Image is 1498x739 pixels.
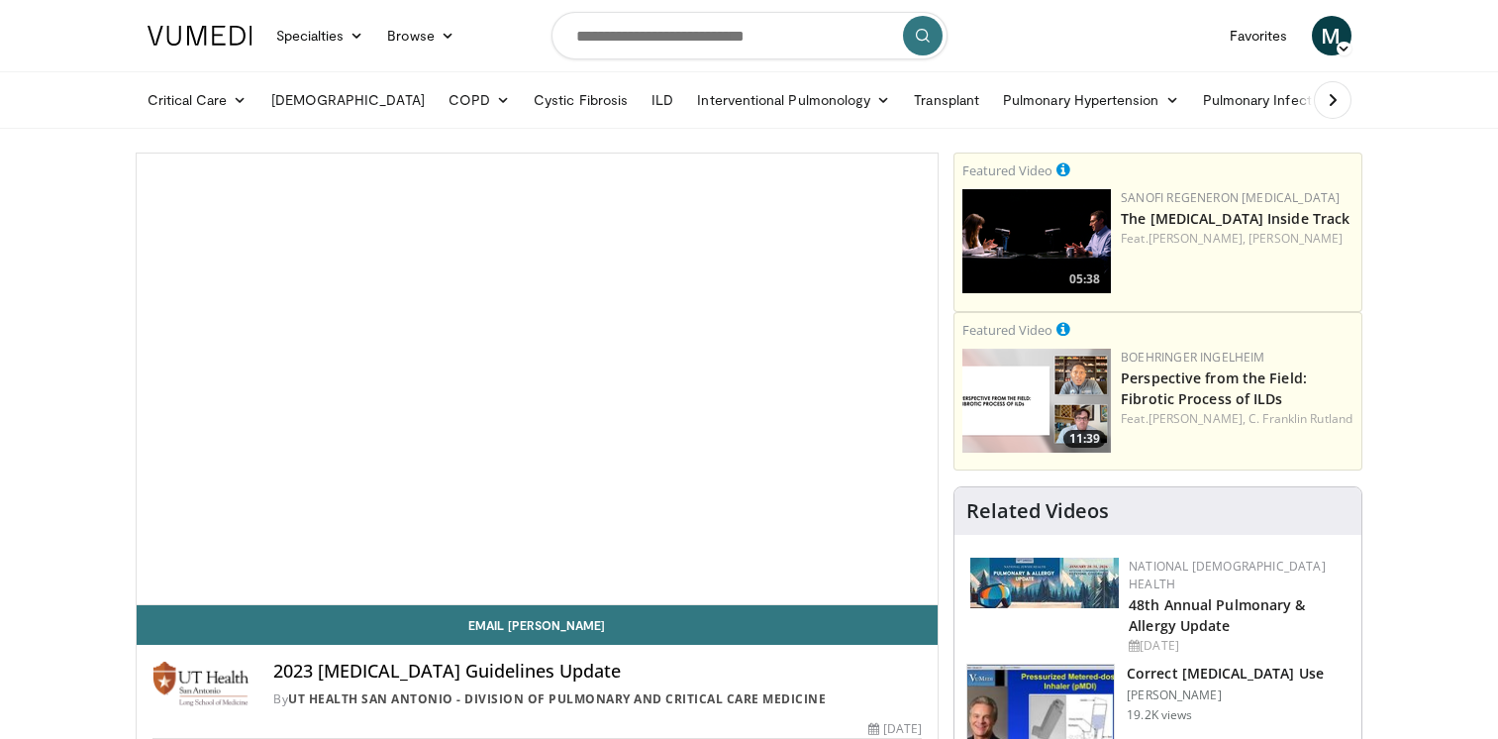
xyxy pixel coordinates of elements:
[437,80,522,120] a: COPD
[1127,664,1324,684] h3: Correct [MEDICAL_DATA] Use
[137,154,939,605] video-js: Video Player
[1127,687,1324,703] p: [PERSON_NAME]
[1218,16,1300,55] a: Favorites
[1248,230,1343,247] a: [PERSON_NAME]
[1121,410,1353,428] div: Feat.
[970,558,1119,608] img: b90f5d12-84c1-472e-b843-5cad6c7ef911.jpg.150x105_q85_autocrop_double_scale_upscale_version-0.2.jpg
[962,161,1052,179] small: Featured Video
[1148,410,1246,427] a: [PERSON_NAME],
[1121,369,1307,408] a: Perspective from the Field: Fibrotic Process of ILDs
[259,80,437,120] a: [DEMOGRAPHIC_DATA]
[1121,230,1353,248] div: Feat.
[991,80,1191,120] a: Pulmonary Hypertension
[137,605,939,645] a: Email [PERSON_NAME]
[1148,230,1246,247] a: [PERSON_NAME],
[962,189,1111,293] img: 64e8314d-0090-42e1-8885-f47de767bd23.png.150x105_q85_crop-smart_upscale.png
[640,80,685,120] a: ILD
[1129,637,1346,655] div: [DATE]
[962,321,1052,339] small: Featured Video
[375,16,466,55] a: Browse
[962,189,1111,293] a: 05:38
[962,349,1111,453] a: 11:39
[136,80,259,120] a: Critical Care
[1121,189,1340,206] a: Sanofi Regeneron [MEDICAL_DATA]
[966,499,1109,523] h4: Related Videos
[685,80,902,120] a: Interventional Pulmonology
[1127,707,1192,723] p: 19.2K views
[1129,595,1305,635] a: 48th Annual Pulmonary & Allergy Update
[962,349,1111,453] img: 0d260a3c-dea8-4d46-9ffd-2859801fb613.png.150x105_q85_crop-smart_upscale.png
[1248,410,1352,427] a: C. Franklin Rutland
[1129,558,1326,592] a: National [DEMOGRAPHIC_DATA] Health
[273,661,922,683] h4: 2023 [MEDICAL_DATA] Guidelines Update
[522,80,640,120] a: Cystic Fibrosis
[1063,270,1106,288] span: 05:38
[152,661,250,708] img: UT Health San Antonio - Division of Pulmonary and Critical Care Medicine
[868,720,922,738] div: [DATE]
[1312,16,1351,55] a: M
[551,12,948,59] input: Search topics, interventions
[1121,209,1349,228] a: The [MEDICAL_DATA] Inside Track
[1121,349,1264,366] a: Boehringer Ingelheim
[148,26,252,46] img: VuMedi Logo
[273,690,922,708] div: By
[1063,430,1106,448] span: 11:39
[902,80,991,120] a: Transplant
[264,16,376,55] a: Specialties
[288,690,826,707] a: UT Health San Antonio - Division of Pulmonary and Critical Care Medicine
[1191,80,1362,120] a: Pulmonary Infection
